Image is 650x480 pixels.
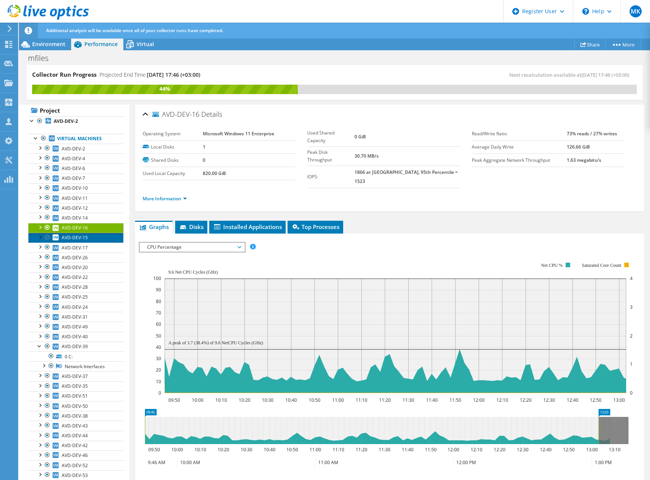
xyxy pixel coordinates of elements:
a: AVD-DEV-16 [28,223,123,233]
span: AVD-DEV-37 [62,373,88,379]
label: Peak Disk Throughput [307,149,355,164]
span: AVD-DEV-39 [62,343,88,350]
span: AVD-DEV-28 [62,284,88,290]
span: CPU Percentage [143,243,241,252]
span: AVD-DEV-31 [62,314,88,320]
span: [DATE] 17:46 (+03:00) [582,71,629,78]
a: 0 C: [28,351,123,361]
text: 2 [630,333,633,339]
text: 09:50 [148,446,160,453]
text: 10:30 [240,446,252,453]
text: 0 [630,390,633,396]
span: Graphs [139,223,169,231]
text: 12:00 [473,397,484,403]
a: AVD-DEV-31 [28,312,123,322]
a: AVD-DEV-42 [28,441,123,451]
b: 0 GiB [355,133,366,140]
text: 10:20 [217,446,229,453]
text: 13:00 [613,397,625,403]
label: Average Daily Write [472,143,567,151]
span: Next recalculation available at [509,71,633,78]
text: 10:20 [238,397,250,403]
span: AVD-DEV-43 [62,423,88,429]
a: AVD-DEV-39 [28,342,123,351]
text: 10:40 [285,397,297,403]
a: AVD-DEV-25 [28,292,123,302]
b: 30.70 MB/s [355,153,379,159]
label: Operating System [143,130,203,138]
a: AVD-DEV-2 [28,144,123,153]
text: 11:30 [402,397,414,403]
label: Peak Aggregate Network Throughput [472,156,567,164]
span: AVD-DEV-12 [62,205,88,211]
text: 12:40 [540,446,551,453]
text: 10:50 [286,446,298,453]
a: More Information [143,195,187,202]
text: 13:00 [586,446,597,453]
text: 3 [630,304,633,310]
text: 12:30 [543,397,555,403]
text: 09:50 [168,397,180,403]
text: 12:50 [589,397,601,403]
label: IOPS: [307,173,355,181]
a: AVD-DEV-20 [28,262,123,272]
span: Installed Applications [213,223,282,231]
text: 10:10 [194,446,206,453]
text: 60 [156,321,161,327]
span: AVD-DEV-15 [62,234,88,241]
a: AVD-DEV-37 [28,371,123,381]
a: AVD-DEV-2 [28,116,123,126]
a: AVD-DEV-28 [28,282,123,292]
text: 30 [156,355,161,362]
span: AVD-DEV-52 [62,462,88,469]
svg: \n [582,8,589,15]
text: 10:00 [171,446,183,453]
span: AVD-DEV-25 [62,294,88,300]
a: AVD-DEV-4 [28,153,123,163]
a: AVD-DEV-38 [28,411,123,421]
a: Project [28,104,123,116]
span: Disks [179,223,204,231]
span: AVD-DEV-40 [62,333,88,340]
text: 12:20 [493,446,505,453]
text: 11:10 [332,446,344,453]
span: AVD-DEV-38 [62,413,88,419]
text: 11:00 [332,397,344,403]
a: Virtual Machines [28,134,123,144]
span: AVD-DEV-4 [62,155,85,162]
a: AVD-DEV-44 [28,431,123,441]
a: AVD-DEV-46 [28,451,123,460]
b: 1 [203,144,205,150]
a: AVD-DEV-43 [28,421,123,430]
a: AVD-DEV-17 [28,243,123,252]
text: A peak of 3.7 (38.4%) of 9.6 NetCPU Cycles (GHz) [168,340,263,345]
span: [DATE] 17:46 (+03:00) [147,71,200,78]
text: 40 [156,344,161,350]
b: Microsoft Windows 11 Enterprise [203,130,274,137]
text: 11:50 [449,397,461,403]
span: AVD-DEV-53 [62,472,88,478]
text: 12:20 [519,397,531,403]
text: 10:40 [263,446,275,453]
span: AVD-DEV-42 [62,442,88,449]
span: MK [630,5,642,17]
span: AVD-DEV-26 [62,254,88,261]
text: 9.6 Net CPU Cycles (GHz) [168,269,218,275]
text: Saturated Core Count [582,263,622,268]
text: 0 [159,390,161,396]
a: AVD-DEV-51 [28,391,123,401]
span: AVD-DEV-46 [62,452,88,458]
text: 4 [630,275,633,282]
a: Share [574,39,606,50]
a: AVD-DEV-26 [28,252,123,262]
text: 12:10 [470,446,482,453]
a: AVD-DEV-11 [28,193,123,203]
a: AVD-DEV-50 [28,401,123,411]
text: 12:00 [447,446,459,453]
span: AVD-DEV-35 [62,383,88,389]
text: 100 [153,275,161,282]
label: Read/Write Ratio [472,130,567,138]
div: 44% [32,85,298,93]
b: 0 [203,157,205,163]
a: AVD-DEV-7 [28,173,123,183]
